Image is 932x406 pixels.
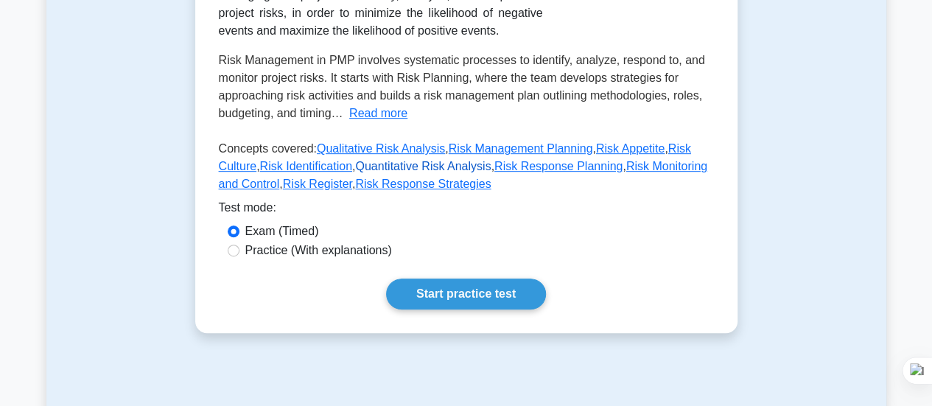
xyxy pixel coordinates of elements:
[386,279,546,309] a: Start practice test
[260,160,352,172] a: Risk Identification
[494,160,623,172] a: Risk Response Planning
[245,242,392,259] label: Practice (With explanations)
[317,142,445,155] a: Qualitative Risk Analysis
[355,160,491,172] a: Quantitative Risk Analysis
[283,178,352,190] a: Risk Register
[355,178,491,190] a: Risk Response Strategies
[219,140,714,199] p: Concepts covered: , , , , , , , , ,
[349,105,407,122] button: Read more
[596,142,665,155] a: Risk Appetite
[449,142,593,155] a: Risk Management Planning
[219,54,705,119] span: Risk Management in PMP involves systematic processes to identify, analyze, respond to, and monito...
[245,223,319,240] label: Exam (Timed)
[219,199,714,223] div: Test mode:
